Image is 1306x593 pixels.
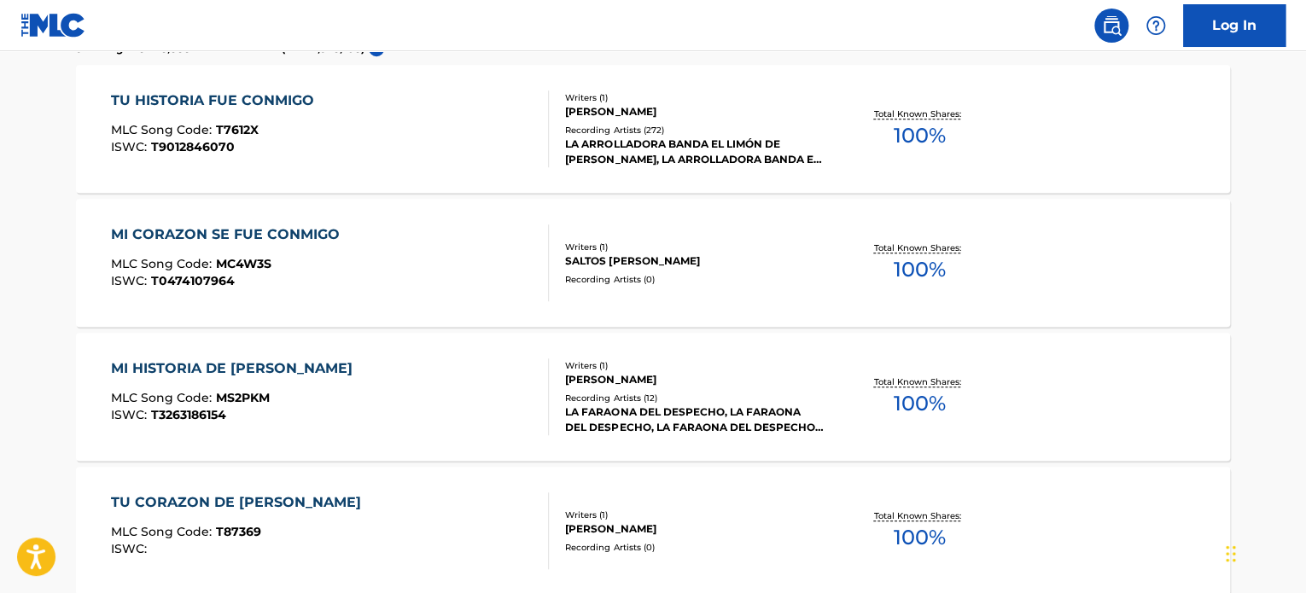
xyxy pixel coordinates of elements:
[151,407,226,422] span: T3263186154
[893,522,945,553] span: 100 %
[565,359,823,372] div: Writers ( 1 )
[893,388,945,419] span: 100 %
[565,541,823,554] div: Recording Artists ( 0 )
[565,521,823,537] div: [PERSON_NAME]
[565,91,823,104] div: Writers ( 1 )
[151,139,235,154] span: T9012846070
[873,509,965,522] p: Total Known Shares:
[111,358,361,379] div: MI HISTORIA DE [PERSON_NAME]
[873,375,965,388] p: Total Known Shares:
[873,108,965,120] p: Total Known Shares:
[111,407,151,422] span: ISWC :
[1094,9,1128,43] a: Public Search
[111,390,216,405] span: MLC Song Code :
[111,90,323,111] div: TU HISTORIA FUE CONMIGO
[1139,9,1173,43] div: Help
[111,122,216,137] span: MLC Song Code :
[565,124,823,137] div: Recording Artists ( 272 )
[893,254,945,285] span: 100 %
[893,120,945,151] span: 100 %
[76,333,1230,461] a: MI HISTORIA DE [PERSON_NAME]MLC Song Code:MS2PKMISWC:T3263186154Writers (1)[PERSON_NAME]Recording...
[111,139,151,154] span: ISWC :
[565,509,823,521] div: Writers ( 1 )
[76,65,1230,193] a: TU HISTORIA FUE CONMIGOMLC Song Code:T7612XISWC:T9012846070Writers (1)[PERSON_NAME]Recording Arti...
[565,392,823,404] div: Recording Artists ( 12 )
[216,122,259,137] span: T7612X
[111,273,151,288] span: ISWC :
[565,372,823,387] div: [PERSON_NAME]
[20,13,86,38] img: MLC Logo
[111,492,370,513] div: TU CORAZON DE [PERSON_NAME]
[565,104,823,119] div: [PERSON_NAME]
[1183,4,1286,47] a: Log In
[565,273,823,286] div: Recording Artists ( 0 )
[216,390,270,405] span: MS2PKM
[1221,511,1306,593] iframe: Chat Widget
[1226,528,1236,579] div: Drag
[565,137,823,167] div: LA ARROLLADORA BANDA EL LIMÓN DE [PERSON_NAME], LA ARROLLADORA BANDA EL LIMÓN DE [PERSON_NAME], L...
[111,524,216,539] span: MLC Song Code :
[565,404,823,435] div: LA FARAONA DEL DESPECHO, LA FARAONA DEL DESPECHO, LA FARAONA DEL DESPECHO, LA FARAONA DEL DESPECH...
[76,199,1230,327] a: MI CORAZON SE FUE CONMIGOMLC Song Code:MC4W3SISWC:T0474107964Writers (1)SALTOS [PERSON_NAME]Recor...
[111,224,348,245] div: MI CORAZON SE FUE CONMIGO
[873,241,965,254] p: Total Known Shares:
[1146,15,1166,36] img: help
[111,541,151,556] span: ISWC :
[111,256,216,271] span: MLC Song Code :
[216,256,271,271] span: MC4W3S
[1101,15,1122,36] img: search
[565,253,823,269] div: SALTOS [PERSON_NAME]
[565,241,823,253] div: Writers ( 1 )
[216,524,261,539] span: T87369
[151,273,235,288] span: T0474107964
